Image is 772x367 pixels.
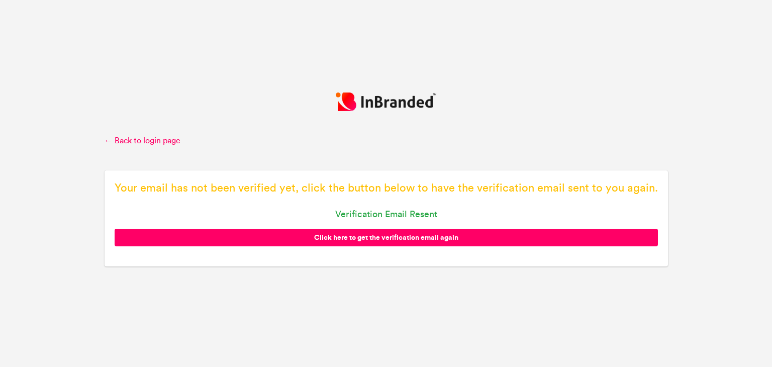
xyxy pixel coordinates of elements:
[115,229,658,246] span: Click here to get the verification email again
[115,208,658,221] p: Verification email resent
[730,327,762,357] iframe: chat widget
[105,135,668,146] a: ← Back to login page
[336,93,436,111] img: InBranded Logo
[115,180,658,196] p: Your email has not been verified yet, click the button below to have the verification email sent ...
